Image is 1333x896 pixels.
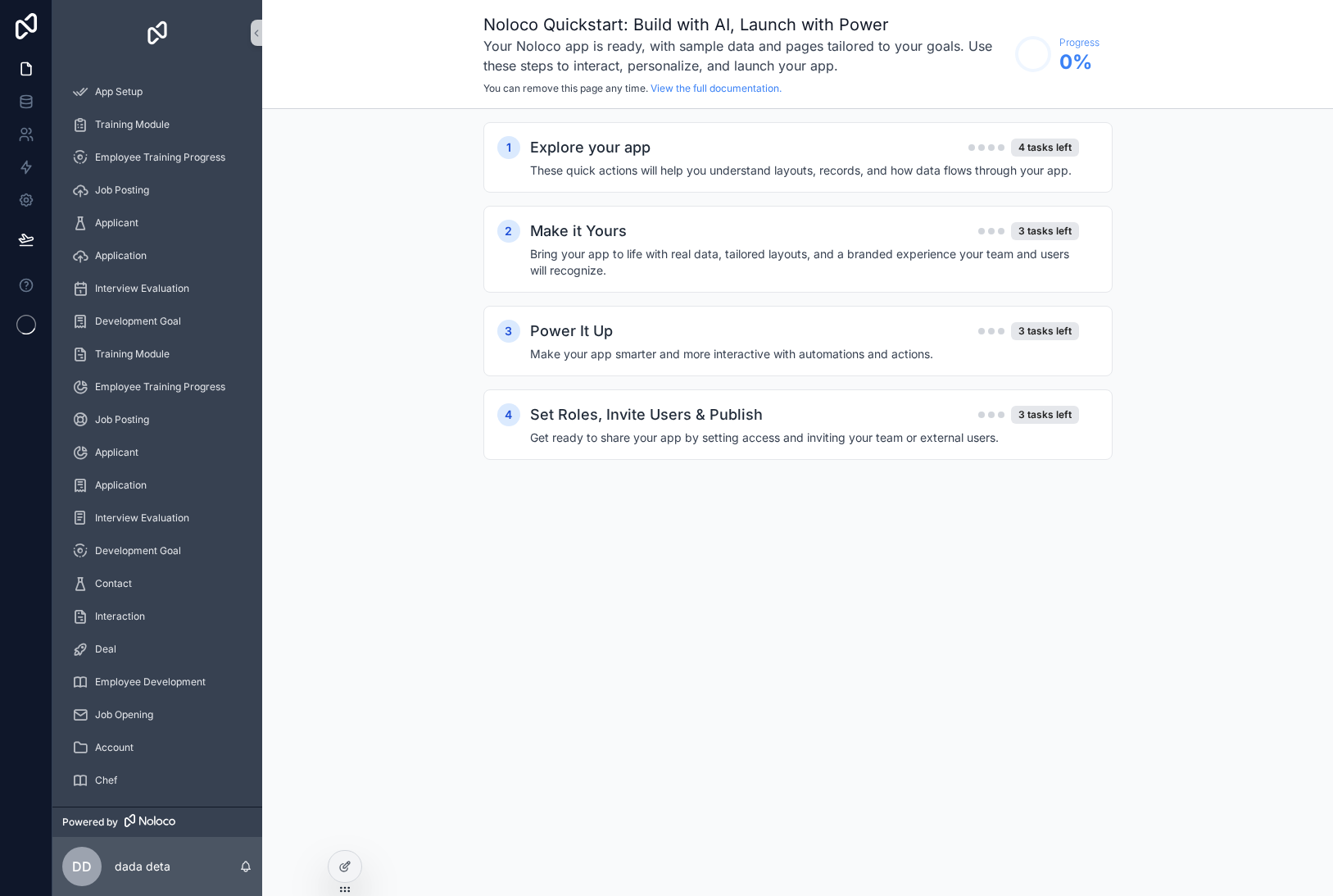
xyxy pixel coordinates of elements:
a: Employee Development [62,667,252,697]
span: Application [95,249,147,262]
a: Training Module [62,110,252,139]
a: Chef [62,766,252,795]
div: 3 tasks left [1011,406,1079,424]
span: App Setup [95,85,143,98]
span: Chef [95,774,117,787]
span: Applicant [95,216,138,230]
span: Application [95,479,147,492]
h2: Set Roles, Invite Users & Publish [530,403,763,426]
a: Job Posting [62,405,252,434]
h2: Explore your app [530,136,651,159]
span: Training Module [95,118,170,131]
div: 4 [497,403,520,426]
span: dd [72,857,92,876]
h3: Your Noloco app is ready, with sample data and pages tailored to your goals. Use these steps to i... [483,36,1007,75]
a: Interview Evaluation [62,503,252,533]
h4: These quick actions will help you understand layouts, records, and how data flows through your app. [530,162,1079,179]
a: App Setup [62,77,252,107]
span: You can remove this page any time. [483,82,648,94]
span: Account [95,741,134,754]
a: Applicant [62,208,252,238]
span: Progress [1059,36,1099,49]
h2: Power It Up [530,320,613,343]
div: 1 [497,136,520,159]
a: Contact [62,569,252,598]
span: Employee Training Progress [95,151,225,164]
h2: Make it Yours [530,220,627,243]
span: Interview Evaluation [95,282,189,295]
span: Employee Development [95,675,206,689]
h4: Make your app smarter and more interactive with automations and actions. [530,346,1079,362]
a: Application [62,241,252,271]
img: App logo [144,20,170,46]
div: 2 [497,220,520,243]
span: Development Goal [95,315,181,328]
span: Employee Training Progress [95,380,225,393]
span: Powered by [62,816,118,829]
span: Training Module [95,348,170,361]
span: Job Opening [95,708,153,721]
span: Contact [95,577,132,590]
div: 3 tasks left [1011,322,1079,340]
h4: Get ready to share your app by setting access and inviting your team or external users. [530,430,1079,446]
div: 4 tasks left [1011,139,1079,157]
a: Employee Training Progress [62,143,252,172]
a: Account [62,733,252,762]
span: Job Posting [95,413,149,426]
p: dada deta [115,858,170,875]
span: Development Goal [95,544,181,557]
h1: Noloco Quickstart: Build with AI, Launch with Power [483,13,1007,36]
a: Employee Training Progress [62,372,252,402]
h4: Bring your app to life with real data, tailored layouts, and a branded experience your team and u... [530,246,1079,279]
a: Development Goal [62,307,252,336]
span: Interaction [95,610,145,623]
span: 0 % [1059,49,1099,75]
a: Deal [62,634,252,664]
a: Powered by [52,807,262,837]
a: Interview Evaluation [62,274,252,303]
a: Training Module [62,339,252,369]
a: Job Opening [62,700,252,730]
a: Job Posting [62,175,252,205]
span: Deal [95,643,116,656]
div: scrollable content [52,66,262,807]
a: Interaction [62,602,252,631]
span: Applicant [95,446,138,459]
div: scrollable content [262,109,1333,506]
span: Interview Evaluation [95,512,189,525]
a: View the full documentation. [651,82,782,94]
div: 3 [497,320,520,343]
a: Applicant [62,438,252,467]
span: Job Posting [95,184,149,197]
div: 3 tasks left [1011,222,1079,240]
a: Development Goal [62,536,252,566]
a: Application [62,471,252,500]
